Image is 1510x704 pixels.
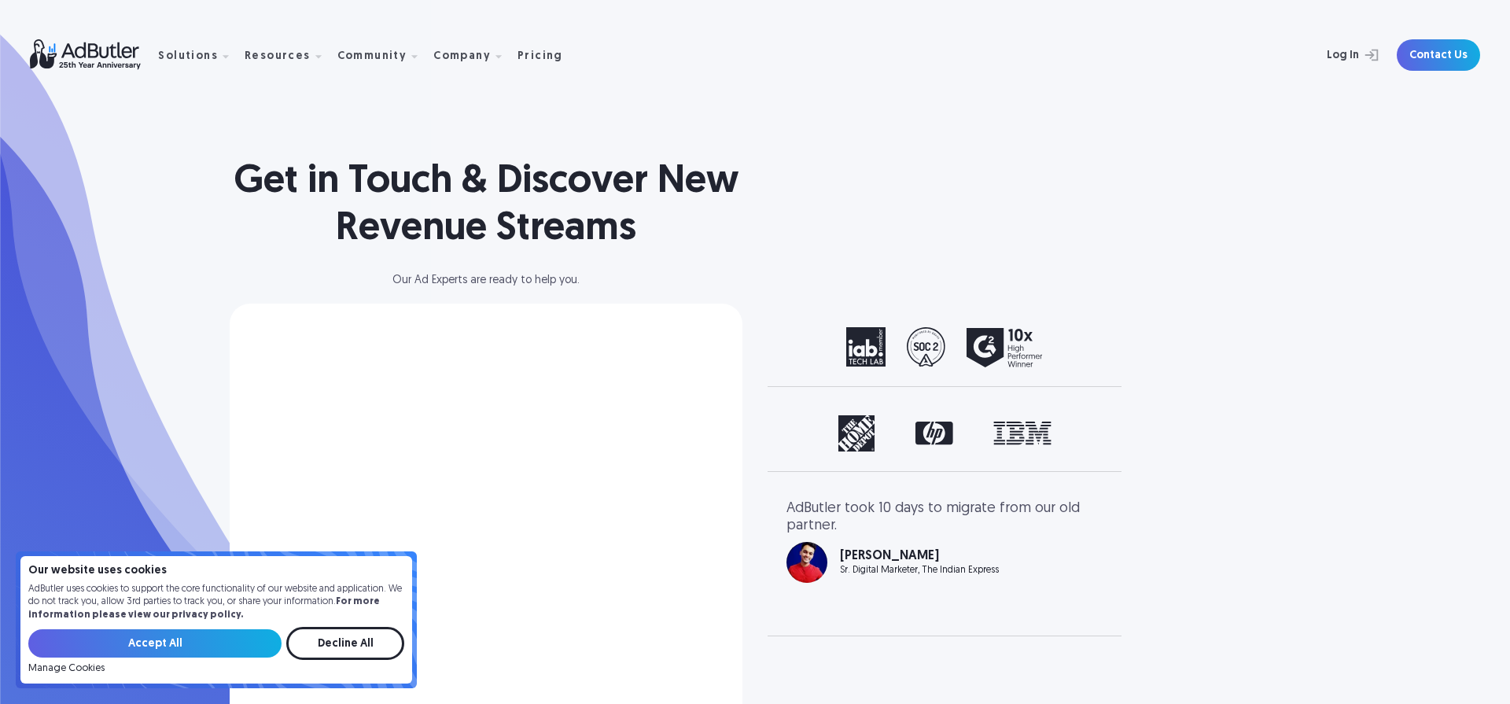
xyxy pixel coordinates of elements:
[28,663,105,674] a: Manage Cookies
[28,566,404,577] h4: Our website uses cookies
[786,415,1103,452] div: 1 of 3
[1040,415,1103,452] div: next slide
[337,31,431,80] div: Community
[786,327,1103,367] div: carousel
[433,51,491,62] div: Company
[433,31,514,80] div: Company
[1040,327,1103,367] div: next slide
[786,415,1103,452] div: carousel
[286,627,404,660] input: Decline All
[840,550,999,562] div: [PERSON_NAME]
[1040,500,1103,617] div: next slide
[786,500,1103,534] div: AdButler took 10 days to migrate from our old partner.
[28,629,282,658] input: Accept All
[517,48,576,62] a: Pricing
[1397,39,1480,71] a: Contact Us
[245,31,334,80] div: Resources
[158,31,241,80] div: Solutions
[786,500,1103,617] div: carousel
[158,51,218,62] div: Solutions
[786,327,1103,367] div: 1 of 2
[337,51,407,62] div: Community
[230,159,742,253] h1: Get in Touch & Discover New Revenue Streams
[230,275,742,286] div: Our Ad Experts are ready to help you.
[840,566,999,575] div: Sr. Digital Marketer, The Indian Express
[517,51,563,62] div: Pricing
[1285,39,1387,71] a: Log In
[786,500,1103,583] div: 1 of 3
[245,51,311,62] div: Resources
[28,583,404,622] p: AdButler uses cookies to support the core functionality of our website and application. We do not...
[28,627,404,674] form: Email Form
